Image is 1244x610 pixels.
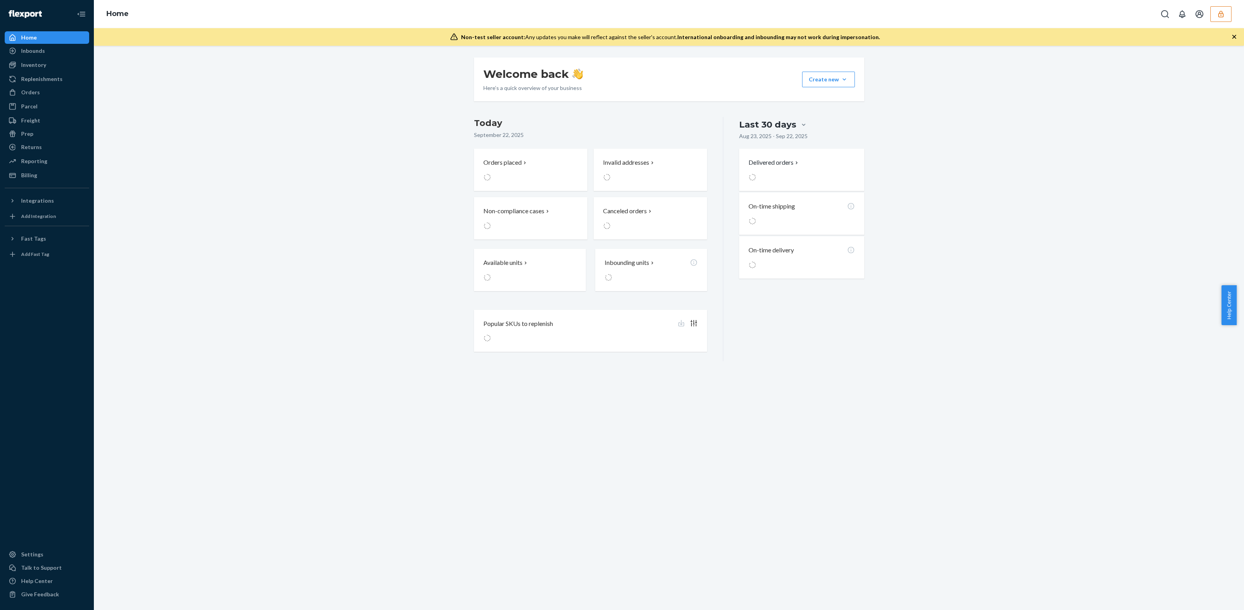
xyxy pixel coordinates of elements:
[9,10,42,18] img: Flexport logo
[5,194,89,207] button: Integrations
[21,47,45,55] div: Inbounds
[5,210,89,223] a: Add Integration
[21,34,37,41] div: Home
[749,202,795,211] p: On-time shipping
[677,34,880,40] span: International onboarding and inbounding may not work during impersonation.
[21,130,33,138] div: Prep
[5,169,89,182] a: Billing
[21,590,59,598] div: Give Feedback
[474,249,586,291] button: Available units
[474,197,587,239] button: Non-compliance cases
[483,158,522,167] p: Orders placed
[5,86,89,99] a: Orders
[461,34,525,40] span: Non-test seller account:
[483,319,553,328] p: Popular SKUs to replenish
[5,31,89,44] a: Home
[5,575,89,587] a: Help Center
[802,72,855,87] button: Create new
[21,551,43,558] div: Settings
[749,246,794,255] p: On-time delivery
[21,61,46,69] div: Inventory
[483,207,544,216] p: Non-compliance cases
[5,100,89,113] a: Parcel
[1192,6,1207,22] button: Open account menu
[5,114,89,127] a: Freight
[21,103,38,110] div: Parcel
[5,248,89,261] a: Add Fast Tag
[594,197,707,239] button: Canceled orders
[1157,6,1173,22] button: Open Search Box
[595,249,707,291] button: Inbounding units
[474,117,707,130] h3: Today
[739,132,808,140] p: Aug 23, 2025 - Sep 22, 2025
[572,68,583,79] img: hand-wave emoji
[5,45,89,57] a: Inbounds
[5,588,89,601] button: Give Feedback
[5,548,89,561] a: Settings
[5,141,89,153] a: Returns
[21,251,49,257] div: Add Fast Tag
[739,119,796,131] div: Last 30 days
[603,158,649,167] p: Invalid addresses
[74,6,89,22] button: Close Navigation
[21,75,63,83] div: Replenishments
[21,197,54,205] div: Integrations
[106,9,129,18] a: Home
[21,213,56,220] div: Add Integration
[5,155,89,167] a: Reporting
[605,258,649,267] p: Inbounding units
[21,117,40,124] div: Freight
[5,561,89,574] button: Talk to Support
[594,149,707,191] button: Invalid addresses
[461,33,880,41] div: Any updates you make will reflect against the seller's account.
[474,131,707,139] p: September 22, 2025
[21,171,37,179] div: Billing
[21,564,62,572] div: Talk to Support
[21,143,42,151] div: Returns
[483,258,522,267] p: Available units
[21,88,40,96] div: Orders
[474,149,587,191] button: Orders placed
[21,235,46,243] div: Fast Tags
[5,73,89,85] a: Replenishments
[21,577,53,585] div: Help Center
[100,3,135,25] ol: breadcrumbs
[603,207,647,216] p: Canceled orders
[5,232,89,245] button: Fast Tags
[483,84,583,92] p: Here’s a quick overview of your business
[749,158,800,167] button: Delivered orders
[1174,6,1190,22] button: Open notifications
[21,157,47,165] div: Reporting
[483,67,583,81] h1: Welcome back
[5,128,89,140] a: Prep
[1221,285,1237,325] button: Help Center
[5,59,89,71] a: Inventory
